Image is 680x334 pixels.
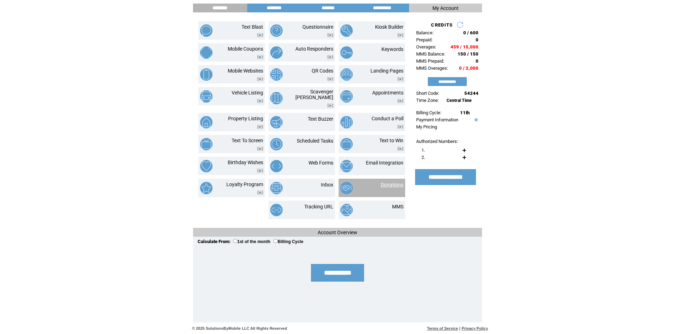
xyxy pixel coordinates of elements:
[228,46,263,52] a: Mobile Coupons
[233,239,237,243] input: 1st of the month
[308,160,333,166] a: Web Forms
[318,230,357,235] span: Account Overview
[257,125,263,129] img: video.png
[304,204,333,209] a: Tracking URL
[397,125,403,129] img: video.png
[392,204,403,209] a: MMS
[200,68,212,81] img: mobile-websites.png
[295,46,333,52] a: Auto Responders
[200,160,212,172] img: birthday-wishes.png
[340,46,353,59] img: keywords.png
[192,326,287,330] span: © 2025 SolutionsByMobile LLC All Rights Reserved
[257,55,263,59] img: video.png
[427,326,458,330] a: Terms of Service
[473,118,478,121] img: help.gif
[340,90,353,103] img: appointments.png
[463,30,478,35] span: 0 / 600
[372,90,403,96] a: Appointments
[370,68,403,74] a: Landing Pages
[397,147,403,151] img: video.png
[232,90,263,96] a: Vehicle Listing
[273,239,303,244] label: Billing Cycle
[375,24,403,30] a: Kiosk Builder
[257,33,263,37] img: video.png
[297,138,333,144] a: Scheduled Tasks
[459,65,478,71] span: 0 / 2,000
[431,22,453,28] span: CREDITS
[242,24,263,30] a: Text Blast
[200,116,212,128] img: property-listing.png
[200,90,212,103] img: vehicle-listing.png
[257,77,263,81] img: video.png
[416,44,436,50] span: Overages:
[200,138,212,150] img: text-to-screen.png
[460,110,470,115] span: 11th
[379,138,403,143] a: Text to Win
[270,68,283,81] img: qr-codes.png
[228,68,263,74] a: Mobile Websites
[327,104,333,108] img: video.png
[416,58,444,64] span: MMS Prepaid:
[270,138,283,150] img: scheduled-tasks.png
[416,98,439,103] span: Time Zone:
[327,77,333,81] img: video.png
[200,46,212,59] img: mobile-coupons.png
[416,91,439,96] span: Short Code:
[232,138,263,143] a: Text To Screen
[416,30,433,35] span: Balance:
[198,239,231,244] span: Calculate From:
[327,33,333,37] img: video.png
[270,182,283,194] img: inbox.png
[381,182,403,188] a: Donations
[458,51,478,57] span: 150 / 150
[257,169,263,173] img: video.png
[302,24,333,30] a: Questionnaire
[270,24,283,37] img: questionnaire.png
[308,116,333,122] a: Text Buzzer
[397,77,403,81] img: video.png
[416,117,458,122] a: Payment Information
[459,326,460,330] span: |
[476,58,478,64] span: 0
[372,116,403,121] a: Conduct a Poll
[200,24,212,37] img: text-blast.png
[312,68,333,74] a: QR Codes
[257,99,263,103] img: video.png
[270,92,283,104] img: scavenger-hunt.png
[340,160,353,172] img: email-integration.png
[321,182,333,188] a: Inbox
[416,124,437,129] a: My Pricing
[226,182,263,187] a: Loyalty Program
[461,326,488,330] a: Privacy Policy
[270,46,283,59] img: auto-responders.png
[366,160,403,166] a: Email Integration
[340,68,353,81] img: landing-pages.png
[381,46,403,52] a: Keywords
[416,110,441,115] span: Billing Cycle:
[464,91,478,96] span: 54244
[295,89,333,100] a: Scavenger [PERSON_NAME]
[228,116,263,121] a: Property Listing
[340,204,353,216] img: mms.png
[416,65,448,71] span: MMS Overages:
[476,37,478,42] span: 0
[273,239,278,243] input: Billing Cycle
[340,24,353,37] img: kiosk-builder.png
[432,5,459,11] span: My Account
[327,55,333,59] img: video.png
[270,204,283,216] img: tracking-url.png
[340,116,353,128] img: conduct-a-poll.png
[340,182,353,194] img: donations.png
[421,148,425,153] span: 1.
[270,116,283,128] img: text-buzzer.png
[200,182,212,194] img: loyalty-program.png
[257,147,263,151] img: video.png
[416,51,445,57] span: MMS Balance:
[340,138,353,150] img: text-to-win.png
[397,33,403,37] img: video.png
[447,98,472,103] span: Central Time
[421,155,425,160] span: 2.
[228,160,263,165] a: Birthday Wishes
[450,44,478,50] span: 459 / 15,000
[397,99,403,103] img: video.png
